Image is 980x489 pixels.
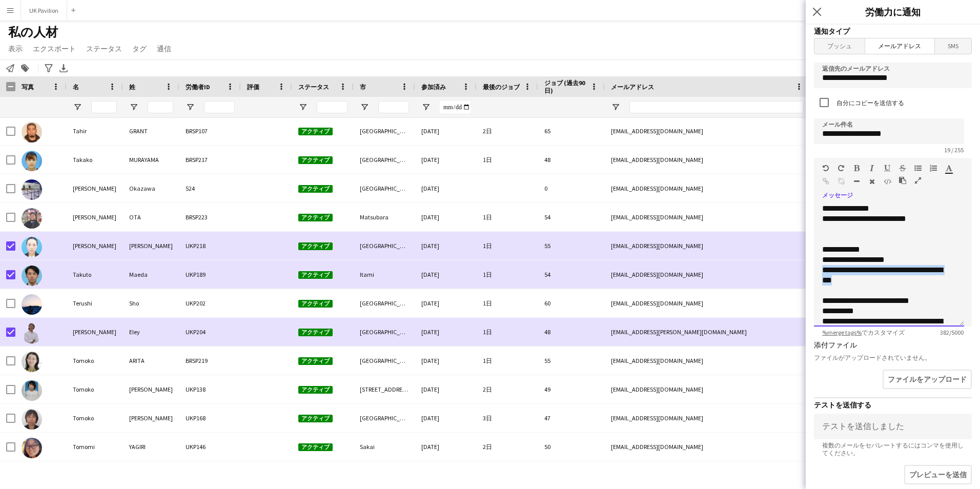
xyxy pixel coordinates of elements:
[354,289,415,317] div: [GEOGRAPHIC_DATA]
[538,117,605,145] div: 65
[360,83,366,91] span: 市
[33,44,76,53] span: エクスポート
[538,375,605,403] div: 49
[544,79,586,94] span: ジョブ (過去90日)
[91,101,117,113] input: 名 フィルター入力
[899,176,906,185] button: プレーンテキストとして貼り付け
[354,117,415,145] div: [GEOGRAPHIC_DATA]
[179,289,241,317] div: UKP202
[884,164,891,172] button: 下線
[204,101,235,113] input: 労働者ID フィルター入力
[179,232,241,260] div: UKP218
[354,260,415,289] div: Itami
[884,177,891,186] button: HTMLコード
[179,260,241,289] div: UKP189
[57,62,70,74] app-action-btn: XLSXをエクスポート
[415,117,477,145] div: [DATE]
[477,347,538,375] div: 1日
[82,42,126,55] a: ステータス
[157,44,171,53] span: 通信
[354,174,415,202] div: [GEOGRAPHIC_DATA]
[354,318,415,346] div: [GEOGRAPHIC_DATA]
[123,117,179,145] div: GRANT
[67,174,123,202] div: [PERSON_NAME]
[936,146,972,154] span: 19 / 255
[360,103,369,112] button: フィルターメニューを開く
[354,203,415,231] div: Matsubara
[298,214,333,221] span: アクティブ
[477,260,538,289] div: 1日
[538,433,605,461] div: 50
[605,404,810,432] div: [EMAIL_ADDRESS][DOMAIN_NAME]
[477,318,538,346] div: 1日
[868,164,875,172] button: イタリック
[814,38,865,54] span: プッシュ
[605,260,810,289] div: [EMAIL_ADDRESS][DOMAIN_NAME]
[415,289,477,317] div: [DATE]
[67,146,123,174] div: Takako
[605,232,810,260] div: [EMAIL_ADDRESS][DOMAIN_NAME]
[148,101,173,113] input: 姓 フィルター入力
[123,289,179,317] div: Sho
[73,103,82,112] button: フィルターメニューを開く
[123,232,179,260] div: [PERSON_NAME]
[298,329,333,336] span: アクティブ
[853,164,860,172] button: 太字
[605,117,810,145] div: [EMAIL_ADDRESS][DOMAIN_NAME]
[22,409,42,430] img: Tomoko YAMAMOTO
[415,203,477,231] div: [DATE]
[477,203,538,231] div: 1日
[415,260,477,289] div: [DATE]
[179,347,241,375] div: BRSP219
[153,42,175,55] a: 通信
[22,122,42,142] img: Tahir GRANT
[538,404,605,432] div: 47
[477,289,538,317] div: 1日
[415,375,477,403] div: [DATE]
[123,174,179,202] div: Okazawa
[932,329,972,336] span: 382 / 5000
[4,62,16,74] app-action-btn: ワークフォースに通知
[415,146,477,174] div: [DATE]
[22,208,42,229] img: Takeshi OTA
[477,146,538,174] div: 1日
[298,128,333,135] span: アクティブ
[22,179,42,200] img: Takashi Okazawa
[822,164,829,172] button: 元に戻す
[538,174,605,202] div: 0
[605,433,810,461] div: [EMAIL_ADDRESS][DOMAIN_NAME]
[22,294,42,315] img: Terushi Sho
[298,415,333,422] span: アクティブ
[123,203,179,231] div: OTA
[822,329,862,336] a: %merge tags%
[22,438,42,458] img: Tomomi YAGIRI
[43,62,55,74] app-action-btn: 高度なフィルター
[415,433,477,461] div: [DATE]
[354,347,415,375] div: [GEOGRAPHIC_DATA]
[415,232,477,260] div: [DATE]
[477,232,538,260] div: 1日
[22,380,42,401] img: Tomoko KITAYAMA
[298,185,333,193] span: アクティブ
[298,156,333,164] span: アクティブ
[298,103,308,112] button: フィルターメニューを開く
[605,289,810,317] div: [EMAIL_ADDRESS][DOMAIN_NAME]
[421,83,446,91] span: 参加済み
[67,433,123,461] div: Tomomi
[611,83,654,91] span: メールアドレス
[904,465,972,484] button: プレビューを送信
[538,260,605,289] div: 54
[67,203,123,231] div: [PERSON_NAME]
[477,404,538,432] div: 3日
[86,44,122,53] span: ステータス
[67,260,123,289] div: Takuto
[67,375,123,403] div: Tomoko
[129,103,138,112] button: フィルターメニューを開く
[814,329,913,336] span: でカスタマイズ
[29,42,80,55] a: エクスポート
[21,1,67,21] button: UK Pavilion
[22,323,42,343] img: Thomas Joji Eley
[247,83,259,91] span: 評価
[179,203,241,231] div: BRSP223
[483,83,520,91] span: 最後のジョブ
